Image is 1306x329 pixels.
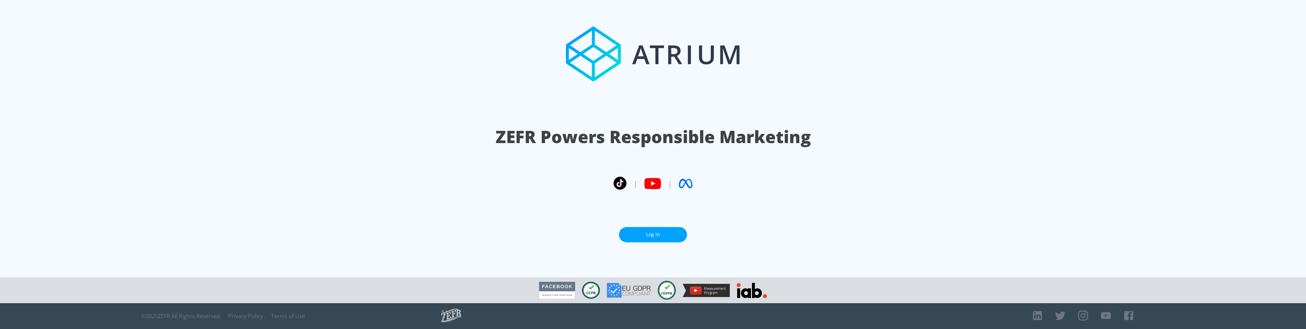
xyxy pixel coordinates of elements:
h1: ZEFR Powers Responsible Marketing [496,125,811,149]
a: Terms of Use [271,313,305,319]
img: IAB [737,283,767,298]
img: GDPR Compliant [607,283,651,298]
span: © 2025 ZEFR All Rights Reserved [141,313,220,319]
img: YouTube Measurement Program [683,284,730,297]
a: Privacy Policy [228,313,263,319]
img: CCPA Compliant [582,282,600,299]
span: | [668,178,672,189]
img: COPPA Compliant [658,281,676,300]
span: | [633,178,637,189]
a: Log In [619,227,687,242]
img: Facebook Marketing Partner [539,282,575,299]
